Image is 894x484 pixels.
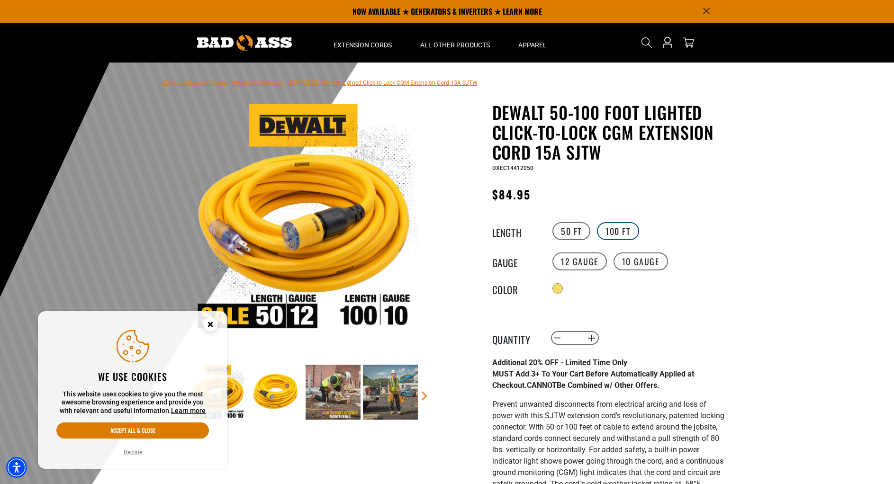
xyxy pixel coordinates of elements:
[639,35,654,50] summary: Search
[492,102,724,162] h1: DEWALT 50-100 foot Lighted Click-to-Lock CGM Extension Cord 15A SJTW
[56,370,209,383] h2: We use cookies
[492,255,540,268] legend: Gauge
[527,381,557,390] span: CANNOT
[492,165,533,171] span: DXEC14412050
[56,390,209,415] p: This website uses cookies to give you the most awesome browsing experience and provide you with r...
[334,41,392,49] span: Extension Cords
[285,80,287,86] span: ›
[163,80,227,86] a: Bad Ass Extension Cords
[518,41,547,49] span: Apparel
[289,80,478,86] span: DEWALT 50-100 foot Lighted Click-to-Lock CGM Extension Cord 15A SJTW
[197,35,292,51] img: Bad Ass Extension Cords
[406,23,504,63] summary: All Other Products
[38,311,227,469] aside: Cookie Consent
[492,369,694,390] strong: MUST Add 3+ To Your Cart Before Automatically Applied at Checkout. Be Combined w/ Other Offers.
[492,282,540,295] legend: Color
[504,23,561,63] summary: Apparel
[492,225,540,237] legend: Length
[121,448,145,457] button: Decline
[229,80,231,86] span: ›
[233,80,283,86] a: Return to Collection
[492,186,531,203] span: $84.95
[492,358,627,367] strong: Additional 20% OFF - Limited Time Only
[420,41,490,49] span: All Other Products
[614,252,668,270] label: 10 Gauge
[597,222,639,240] label: 100 FT
[56,422,209,439] button: Accept all & close
[163,77,478,88] nav: breadcrumbs
[6,457,27,478] div: Accessibility Menu
[552,252,607,270] label: 12 Gauge
[492,332,540,344] label: Quantity
[420,391,429,401] a: Next
[171,407,206,414] a: This website uses cookies to give you the most awesome browsing experience and provide you with r...
[552,222,590,240] label: 50 FT
[319,23,406,63] summary: Extension Cords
